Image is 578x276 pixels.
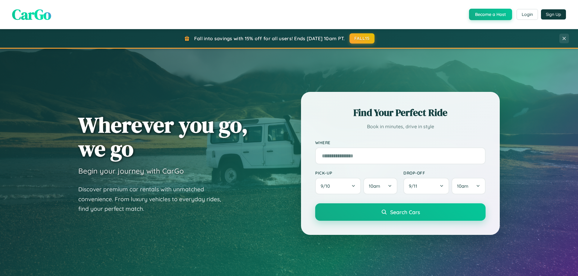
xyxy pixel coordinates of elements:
[315,178,361,194] button: 9/10
[369,183,380,189] span: 10am
[403,170,486,175] label: Drop-off
[315,106,486,119] h2: Find Your Perfect Ride
[517,9,538,20] button: Login
[541,9,566,20] button: Sign Up
[315,122,486,131] p: Book in minutes, drive in style
[403,178,449,194] button: 9/11
[457,183,468,189] span: 10am
[78,166,184,175] h3: Begin your journey with CarGo
[315,140,486,145] label: Where
[321,183,333,189] span: 9 / 10
[194,35,345,41] span: Fall into savings with 15% off for all users! Ends [DATE] 10am PT.
[452,178,486,194] button: 10am
[350,33,375,44] button: FALL15
[469,9,512,20] button: Become a Host
[12,5,51,24] span: CarGo
[315,203,486,221] button: Search Cars
[78,113,248,160] h1: Wherever you go, we go
[315,170,397,175] label: Pick-up
[78,184,229,214] p: Discover premium car rentals with unmatched convenience. From luxury vehicles to everyday rides, ...
[409,183,420,189] span: 9 / 11
[390,209,420,215] span: Search Cars
[363,178,397,194] button: 10am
